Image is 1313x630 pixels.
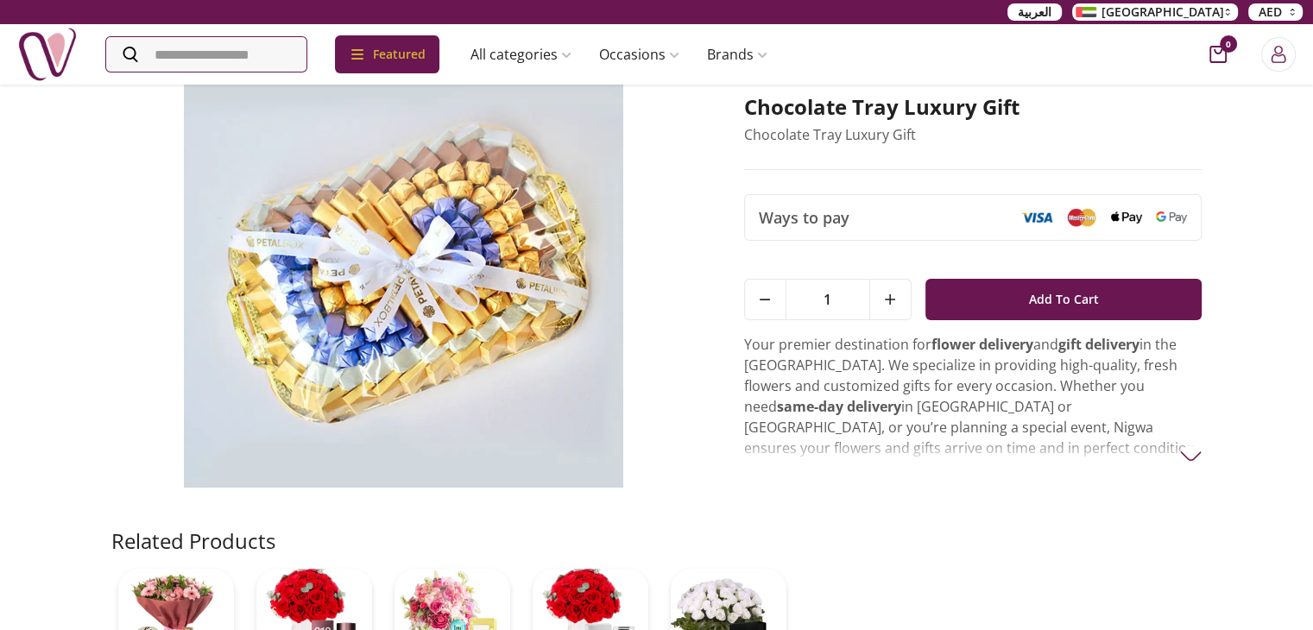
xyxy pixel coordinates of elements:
img: Arabic_dztd3n.png [1076,7,1096,17]
button: [GEOGRAPHIC_DATA] [1072,3,1238,21]
h2: Related Products [111,527,275,555]
button: Add To Cart [925,279,1203,320]
a: All categories [457,37,585,72]
strong: same-day delivery [777,397,901,416]
input: Search [106,37,306,72]
img: Visa [1021,211,1052,224]
button: AED [1248,3,1303,21]
span: Ways to pay [759,205,849,230]
a: Occasions [585,37,693,72]
span: 0 [1220,35,1237,53]
p: Your premier destination for and in the [GEOGRAPHIC_DATA]. We specialize in providing high-qualit... [744,334,1203,562]
img: Nigwa-uae-gifts [17,24,78,85]
h2: Chocolate Tray Luxury Gift [744,93,1203,121]
span: 1 [786,280,869,319]
span: AED [1259,3,1282,21]
button: cart-button [1209,46,1227,63]
span: [GEOGRAPHIC_DATA] [1102,3,1224,21]
p: Chocolate Tray Luxury Gift [744,124,1203,145]
a: Brands [693,37,781,72]
img: Chocolate Tray Luxury Gift [111,48,696,488]
button: Login [1261,37,1296,72]
img: Mastercard [1066,208,1097,226]
img: Google Pay [1156,211,1187,224]
div: Featured [335,35,439,73]
img: arrow [1180,445,1202,467]
span: العربية [1018,3,1051,21]
strong: gift delivery [1058,335,1139,354]
img: Apple Pay [1111,211,1142,224]
span: Add To Cart [1029,284,1099,315]
strong: flower delivery [931,335,1033,354]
